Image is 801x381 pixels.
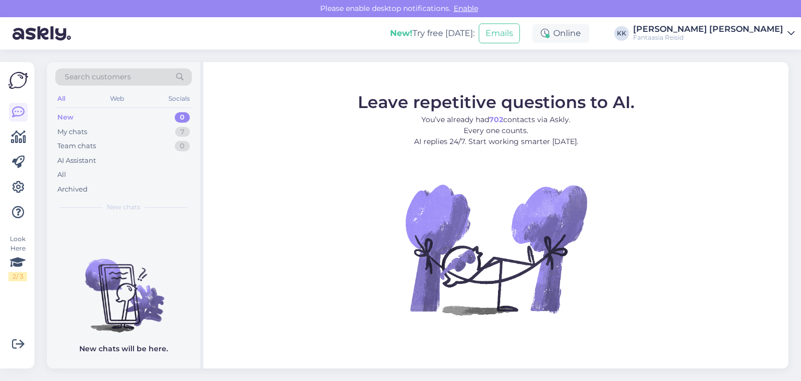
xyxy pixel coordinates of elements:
[65,72,131,82] span: Search customers
[633,33,783,42] div: Fantaasia Reisid
[57,112,74,123] div: New
[390,28,412,38] b: New!
[57,170,66,180] div: All
[8,272,27,281] div: 2 / 3
[8,234,27,281] div: Look Here
[402,155,590,343] img: No Chat active
[358,91,635,112] span: Leave repetitive questions to AI.
[390,27,475,40] div: Try free [DATE]:
[47,240,200,334] img: No chats
[633,25,783,33] div: [PERSON_NAME] [PERSON_NAME]
[489,114,503,124] b: 702
[166,92,192,105] div: Socials
[451,4,481,13] span: Enable
[79,343,168,354] p: New chats will be here.
[108,92,126,105] div: Web
[614,26,629,41] div: KK
[57,156,96,166] div: AI Assistant
[57,141,96,151] div: Team chats
[479,23,520,43] button: Emails
[633,25,795,42] a: [PERSON_NAME] [PERSON_NAME]Fantaasia Reisid
[532,24,589,43] div: Online
[175,112,190,123] div: 0
[175,127,190,137] div: 7
[55,92,67,105] div: All
[107,203,140,212] span: New chats
[57,184,88,195] div: Archived
[57,127,87,137] div: My chats
[175,141,190,151] div: 0
[358,114,635,147] p: You’ve already had contacts via Askly. Every one counts. AI replies 24/7. Start working smarter [...
[8,70,28,90] img: Askly Logo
